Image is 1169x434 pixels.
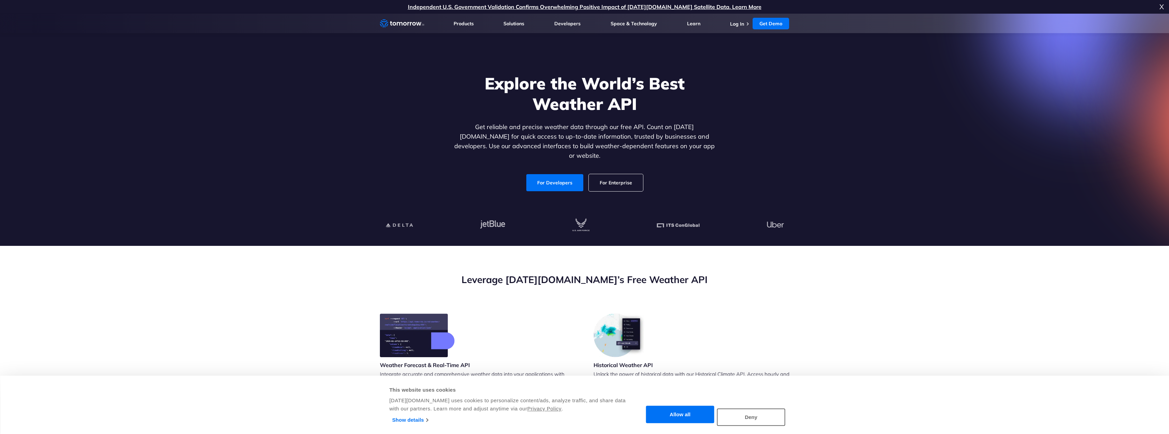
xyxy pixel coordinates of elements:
h3: Historical Weather API [594,361,653,369]
a: Log In [730,21,744,27]
button: Deny [717,408,785,426]
a: Space & Technology [611,20,657,27]
a: Independent U.S. Government Validation Confirms Overwhelming Positive Impact of [DATE][DOMAIN_NAM... [408,3,761,10]
a: For Enterprise [589,174,643,191]
a: For Developers [526,174,583,191]
a: Privacy Policy [527,406,561,411]
p: Get reliable and precise weather data through our free API. Count on [DATE][DOMAIN_NAME] for quic... [453,122,716,160]
h3: Weather Forecast & Real-Time API [380,361,470,369]
a: Products [454,20,474,27]
div: This website uses cookies [389,386,627,394]
a: Learn [687,20,700,27]
div: [DATE][DOMAIN_NAME] uses cookies to personalize content/ads, analyze traffic, and share data with... [389,396,627,413]
a: Get Demo [753,18,789,29]
h2: Leverage [DATE][DOMAIN_NAME]’s Free Weather API [380,273,789,286]
a: Developers [554,20,581,27]
p: Integrate accurate and comprehensive weather data into your applications with [DATE][DOMAIN_NAME]... [380,370,576,417]
p: Unlock the power of historical data with our Historical Climate API. Access hourly and daily weat... [594,370,789,409]
a: Home link [380,18,424,29]
a: Solutions [503,20,524,27]
h1: Explore the World’s Best Weather API [453,73,716,114]
a: Show details [392,415,428,425]
button: Allow all [646,406,714,423]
